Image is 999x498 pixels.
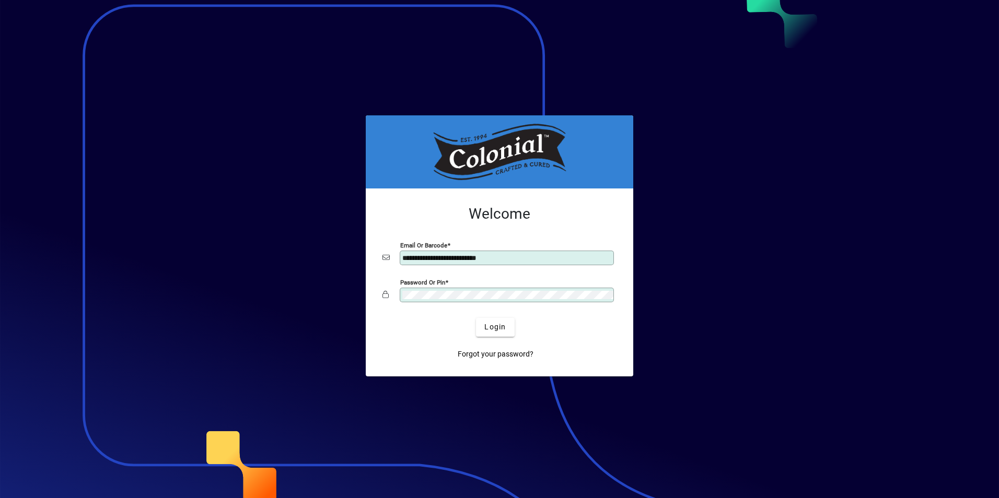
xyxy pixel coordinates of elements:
h2: Welcome [382,205,617,223]
mat-label: Password or Pin [400,278,445,286]
mat-label: Email or Barcode [400,241,447,248]
span: Forgot your password? [458,349,533,360]
span: Login [484,322,506,333]
button: Login [476,318,514,337]
a: Forgot your password? [454,345,538,364]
